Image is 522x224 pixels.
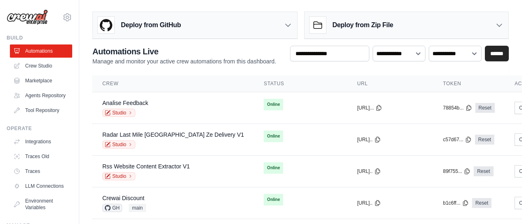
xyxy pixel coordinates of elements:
span: Online [264,194,283,205]
a: Marketplace [10,74,72,87]
a: Automations [10,44,72,58]
a: LLM Connections [10,180,72,193]
img: GitHub Logo [98,17,114,33]
a: Agents Repository [10,89,72,102]
th: Status [254,75,347,92]
h3: Deploy from GitHub [121,20,181,30]
img: Logo [7,9,48,25]
a: Traces Old [10,150,72,163]
h3: Deploy from Zip File [333,20,393,30]
button: 78854b... [443,105,472,111]
a: Radar Last Mile [GEOGRAPHIC_DATA] Ze Delivery V1 [102,131,244,138]
a: Crew Studio [10,59,72,72]
div: Build [7,35,72,41]
a: Environment Variables [10,194,72,214]
button: c57d67... [443,136,471,143]
a: Rss Website Content Extractor V1 [102,163,190,170]
a: Integrations [10,135,72,148]
th: Token [433,75,504,92]
span: GH [102,204,122,212]
a: Tool Repository [10,104,72,117]
p: Manage and monitor your active crew automations from this dashboard. [92,57,276,65]
button: b1c6ff... [443,200,468,206]
a: Studio [102,172,135,180]
button: 89f755... [443,168,470,175]
a: Reset [474,166,493,176]
div: Operate [7,125,72,132]
span: Online [264,99,283,110]
a: Reset [475,135,494,145]
a: Studio [102,140,135,149]
a: Reset [475,103,495,113]
a: Reset [472,198,491,208]
span: Online [264,162,283,174]
a: Analise Feedback [102,100,148,106]
a: Studio [102,109,135,117]
h2: Automations Live [92,46,276,57]
a: Crewai Discount [102,195,144,201]
th: URL [347,75,433,92]
th: Crew [92,75,254,92]
span: Online [264,131,283,142]
a: Traces [10,165,72,178]
span: main [129,204,146,212]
